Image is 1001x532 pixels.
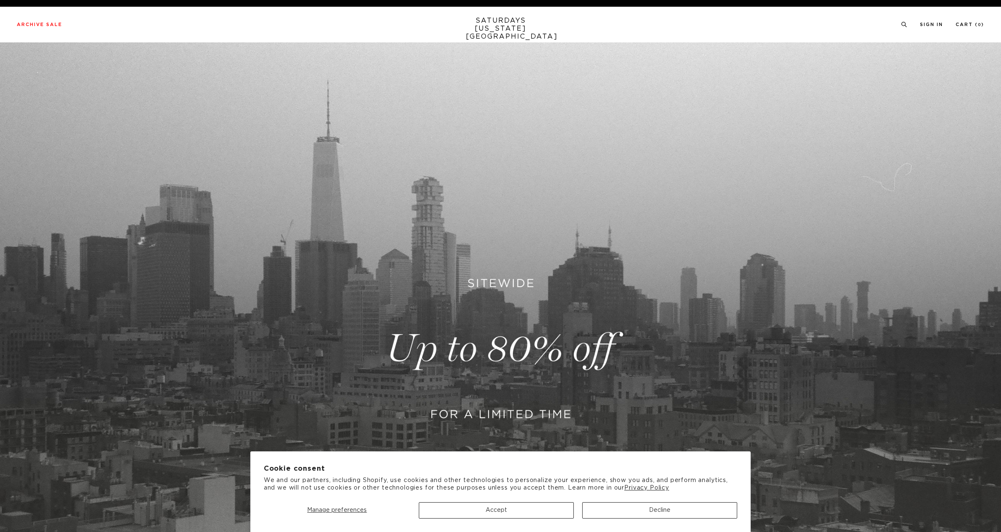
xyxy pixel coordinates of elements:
a: Privacy Policy [624,485,669,491]
button: Manage preferences [264,502,410,519]
span: Manage preferences [307,507,367,513]
button: Accept [419,502,574,519]
button: Decline [582,502,737,519]
p: We and our partners, including Shopify, use cookies and other technologies to personalize your ex... [264,477,738,492]
a: Sign In [920,22,943,27]
h2: Cookie consent [264,465,738,473]
small: 0 [978,23,981,27]
a: SATURDAYS[US_STATE][GEOGRAPHIC_DATA] [466,17,535,41]
a: Archive Sale [17,22,62,27]
a: Cart (0) [956,22,984,27]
